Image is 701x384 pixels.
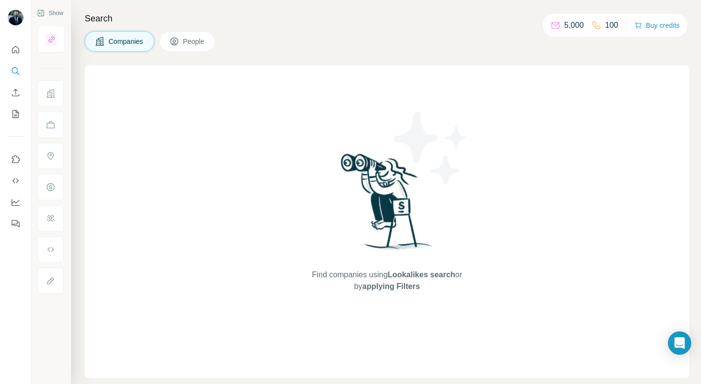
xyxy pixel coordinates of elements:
img: Avatar [8,10,23,25]
button: My lists [8,105,23,123]
button: Search [8,62,23,80]
button: Buy credits [634,19,680,32]
p: 5,000 [564,19,584,31]
button: Dashboard [8,193,23,211]
button: Feedback [8,215,23,232]
span: Find companies using or by [309,269,465,292]
span: Lookalikes search [387,270,455,279]
button: Use Surfe on LinkedIn [8,151,23,168]
img: Surfe Illustration - Woman searching with binoculars [336,151,438,260]
button: Enrich CSV [8,84,23,101]
button: Show [30,6,70,20]
div: Open Intercom Messenger [668,331,691,355]
span: applying Filters [362,282,420,290]
button: Quick start [8,41,23,58]
span: People [183,37,205,46]
p: 100 [605,19,618,31]
h4: Search [85,12,689,25]
button: Use Surfe API [8,172,23,190]
img: Surfe Illustration - Stars [387,104,475,192]
span: Companies [109,37,144,46]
